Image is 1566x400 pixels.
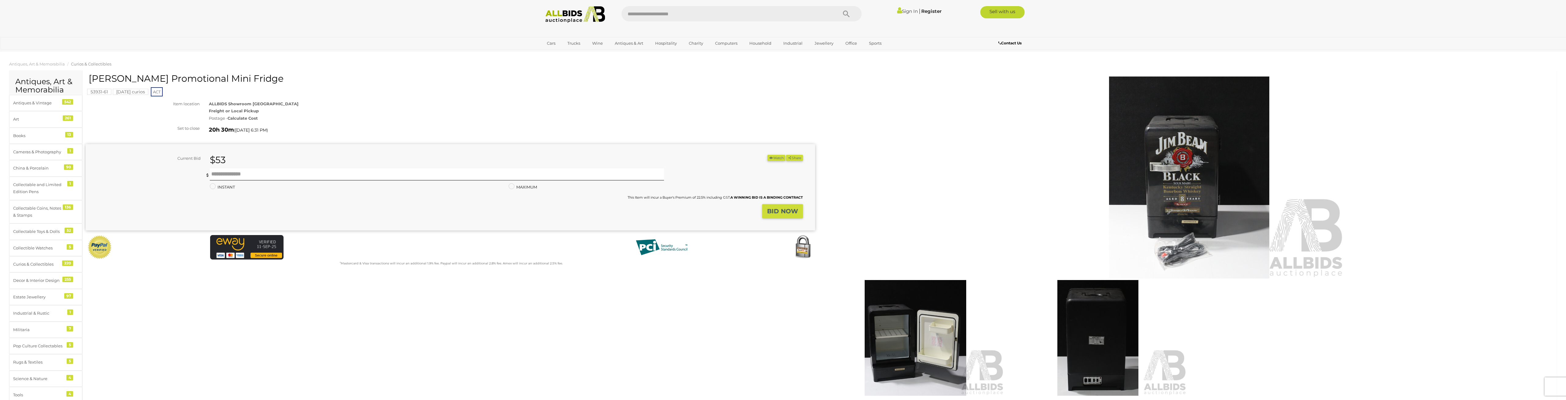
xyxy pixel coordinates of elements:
[13,228,64,235] div: Collectable Toys & Dolls
[340,261,563,265] small: Mastercard & Visa transactions will incur an additional 1.9% fee. Paypal will incur an additional...
[81,125,204,132] div: Set to close
[13,277,64,284] div: Decor & Interior Design
[730,195,803,200] b: A WINNING BID IS A BINDING CONTRACT
[67,358,73,364] div: 5
[209,108,259,113] strong: Freight or Local Pickup
[65,132,73,137] div: 13
[62,277,73,282] div: 255
[13,326,64,333] div: Militaria
[13,310,64,317] div: Industrial & Rustic
[745,38,775,48] a: Household
[611,38,647,48] a: Antiques & Art
[685,38,707,48] a: Charity
[13,205,64,219] div: Collectable Coins, Notes & Stamps
[13,148,64,155] div: Cameras & Photography
[9,111,82,127] a: Art 261
[13,99,64,107] div: Antiques & Vintage
[897,8,918,14] a: Sign In
[628,195,803,200] small: This Item will incur a Buyer's Premium of 22.5% including GST.
[542,6,608,23] img: Allbids.com.au
[234,128,268,133] span: ( )
[865,38,885,48] a: Sports
[67,148,73,154] div: 1
[87,235,112,260] img: Official PayPal Seal
[86,155,205,162] div: Current Bid
[826,280,1005,396] img: Jim Beam Promotional Mini Fridge
[543,48,594,58] a: [GEOGRAPHIC_DATA]
[9,95,82,111] a: Antiques & Vintage 542
[66,375,73,380] div: 4
[210,184,235,191] label: INSTANT
[13,293,64,301] div: Estate Jewellery
[631,235,692,260] img: PCI DSS compliant
[67,326,73,331] div: 7
[13,165,64,172] div: China & Porcelain
[209,115,815,122] div: Postage -
[9,160,82,176] a: China & Porcelain 90
[509,184,537,191] label: MAXIMUM
[71,62,111,66] a: Curios & Collectibles
[786,155,803,161] button: Share
[651,38,681,48] a: Hospitality
[543,38,559,48] a: Cars
[64,293,73,299] div: 97
[711,38,741,48] a: Computers
[62,99,73,105] div: 542
[9,322,82,338] a: Militaria 7
[1008,280,1187,396] img: Jim Beam Promotional Mini Fridge
[762,204,803,219] button: BID NOW
[13,391,64,398] div: Tools
[9,272,82,289] a: Decor & Interior Design 255
[9,256,82,272] a: Curios & Collectibles 220
[841,38,861,48] a: Office
[151,87,163,96] span: ACT
[13,181,64,196] div: Collectable and Limited Edition Pens
[998,40,1023,47] a: Contact Us
[113,89,148,95] mark: [DATE] curios
[66,391,73,397] div: 4
[67,309,73,315] div: 1
[921,8,941,14] a: Register
[779,38,807,48] a: Industrial
[13,261,64,268] div: Curios & Collectibles
[767,207,798,215] strong: BID NOW
[13,116,64,123] div: Art
[588,38,607,48] a: Wine
[210,154,226,166] strong: $53
[9,177,82,200] a: Collectable and Limited Edition Pens 1
[767,155,785,161] button: Watch
[980,6,1025,18] a: Sell with us
[9,289,82,305] a: Estate Jewellery 97
[209,126,234,133] strong: 20h 30m
[64,164,73,170] div: 90
[9,144,82,160] a: Cameras & Photography 1
[235,127,267,133] span: [DATE] 6:31 PM
[13,359,64,366] div: Rugs & Textiles
[67,181,73,186] div: 1
[113,89,148,94] a: [DATE] curios
[919,8,920,14] span: |
[210,235,284,260] img: eWAY Payment Gateway
[15,77,76,94] h2: Antiques, Art & Memorabilia
[9,371,82,387] a: Science & Nature 4
[87,89,111,94] a: 53931-61
[63,204,73,210] div: 136
[563,38,584,48] a: Trucks
[791,235,815,260] img: Secured by Rapid SSL
[13,245,64,252] div: Collectible Watches
[9,305,82,321] a: Industrial & Rustic 1
[9,62,65,66] a: Antiques, Art & Memorabilia
[89,73,814,84] h1: [PERSON_NAME] Promotional Mini Fridge
[9,240,82,256] a: Collectible Watches 5
[87,89,111,95] mark: 53931-61
[831,6,862,21] button: Search
[811,38,837,48] a: Jewellery
[62,260,73,266] div: 220
[998,41,1022,45] b: Contact Us
[228,116,258,121] strong: Calculate Cost
[65,228,73,233] div: 52
[67,342,73,348] div: 5
[13,132,64,139] div: Books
